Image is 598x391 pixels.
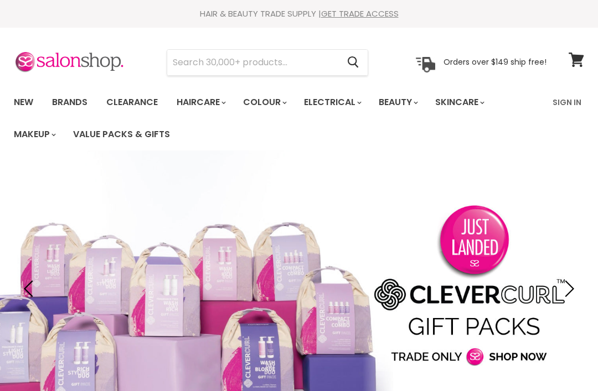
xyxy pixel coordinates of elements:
[98,91,166,114] a: Clearance
[235,91,293,114] a: Colour
[556,278,579,300] button: Next
[19,278,42,300] button: Previous
[6,91,42,114] a: New
[370,91,425,114] a: Beauty
[546,91,588,114] a: Sign In
[427,91,491,114] a: Skincare
[44,91,96,114] a: Brands
[296,91,368,114] a: Electrical
[167,49,368,76] form: Product
[444,57,547,67] p: Orders over $149 ship free!
[168,91,233,114] a: Haircare
[6,86,546,150] ul: Main menu
[6,123,63,146] a: Makeup
[321,8,399,19] a: GET TRADE ACCESS
[65,123,178,146] a: Value Packs & Gifts
[338,50,368,75] button: Search
[167,50,338,75] input: Search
